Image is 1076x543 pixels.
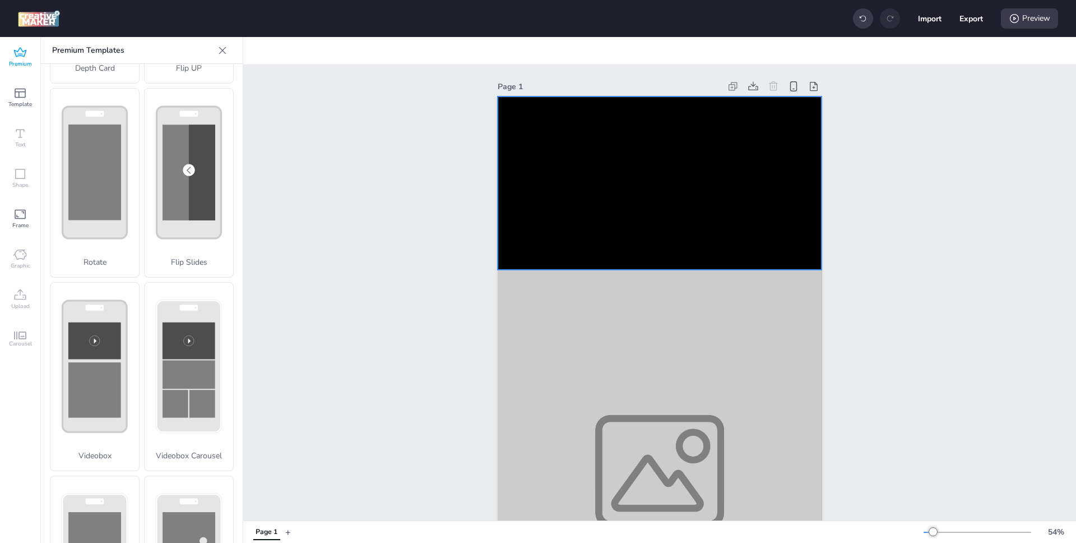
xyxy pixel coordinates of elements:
span: Carousel [9,339,32,348]
p: Videobox [50,450,139,462]
p: Flip Slides [145,256,233,268]
div: Page 1 [256,527,277,537]
div: Page 1 [498,81,721,93]
div: 54 % [1042,526,1069,538]
div: Preview [1001,8,1058,29]
p: Flip UP [145,62,233,74]
div: Tabs [248,522,285,542]
span: Graphic [11,261,30,270]
span: Template [8,100,32,109]
button: Export [959,7,983,30]
p: Videobox Carousel [145,450,233,462]
span: Text [15,140,26,149]
img: logo Creative Maker [18,10,60,27]
button: Import [918,7,941,30]
span: Premium [9,59,32,68]
p: Rotate [50,256,139,268]
span: Shape [12,181,28,190]
span: Frame [12,221,29,230]
p: Premium Templates [52,37,214,64]
p: Depth Card [50,62,139,74]
span: Upload [11,302,30,311]
button: + [285,522,291,542]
